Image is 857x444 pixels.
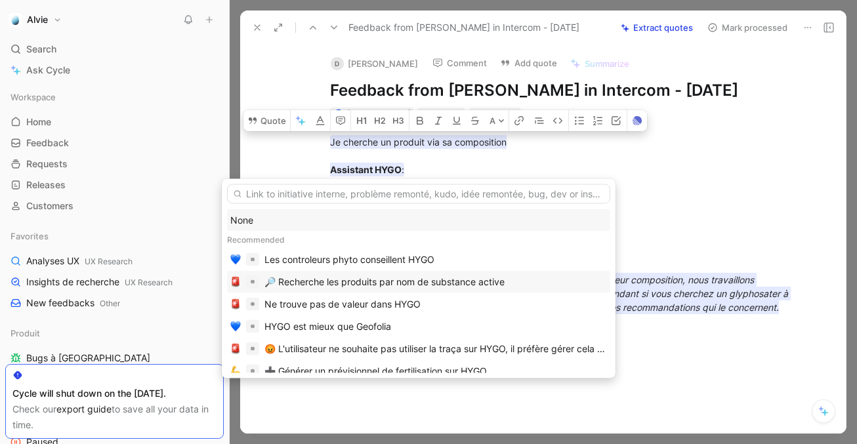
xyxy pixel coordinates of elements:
input: Link to initiative interne, problème remonté, kudo, idée remontée, bug, dev or insight de recherche [227,184,610,204]
img: 💙 [230,321,241,332]
div: 😡 L'utilisateur ne souhaite pas utiliser la traça sur HYGO, il préfère gérer cela autrement [264,341,607,357]
div: Ne trouve pas de valeur dans HYGO [264,296,421,312]
div: ➕ Générer un prévisionnel de fertilisation sur HYGO [264,363,487,379]
div: 🔎 Recherche les produits par nom de substance active [264,274,505,290]
img: 💙 [230,254,241,265]
img: 💪 [230,366,241,376]
div: Les controleurs phyto conseillent HYGO [264,252,434,268]
div: Recommended [227,232,610,249]
div: None [230,212,607,228]
img: 🚨 [230,277,241,287]
img: 🚨 [230,344,241,354]
div: HYGO est mieux que Geofolia [264,319,391,334]
img: 🚨 [230,299,241,310]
